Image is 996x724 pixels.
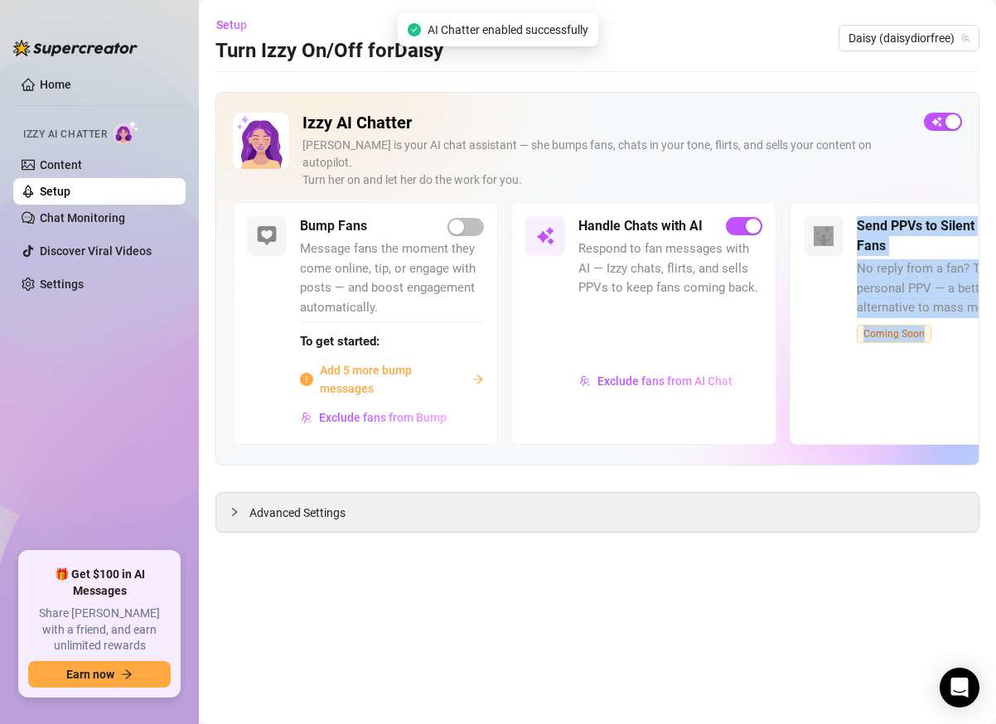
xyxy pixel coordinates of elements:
[300,334,380,349] strong: To get started:
[40,158,82,171] a: Content
[28,606,171,654] span: Share [PERSON_NAME] with a friend, and earn unlimited rewards
[597,374,732,388] span: Exclude fans from AI Chat
[301,412,312,423] img: svg%3e
[233,113,289,169] img: Izzy AI Chatter
[249,504,346,522] span: Advanced Settings
[121,668,133,680] span: arrow-right
[960,33,970,43] span: team
[300,373,313,386] span: info-circle
[302,137,911,189] div: [PERSON_NAME] is your AI chat assistant — she bumps fans, chats in your tone, flirts, and sells y...
[230,503,249,521] div: collapsed
[40,278,84,291] a: Settings
[28,567,171,599] span: 🎁 Get $100 in AI Messages
[23,127,107,142] span: Izzy AI Chatter
[300,404,447,431] button: Exclude fans from Bump
[215,12,260,38] button: Setup
[114,120,139,144] img: AI Chatter
[28,661,171,688] button: Earn nowarrow-right
[578,216,703,236] h5: Handle Chats with AI
[579,375,591,387] img: svg%3e
[578,239,762,298] span: Respond to fan messages with AI — Izzy chats, flirts, and sells PPVs to keep fans coming back.
[319,411,447,424] span: Exclude fans from Bump
[472,374,484,385] span: arrow-right
[40,244,152,258] a: Discover Viral Videos
[578,368,733,394] button: Exclude fans from AI Chat
[814,226,834,246] img: svg%3e
[66,668,114,681] span: Earn now
[230,507,239,517] span: collapsed
[302,113,911,133] h2: Izzy AI Chatter
[857,325,931,343] span: Coming Soon
[13,40,138,56] img: logo-BBDzfeDw.svg
[216,18,247,31] span: Setup
[215,38,443,65] h3: Turn Izzy On/Off for Daisy
[320,361,466,398] span: Add 5 more bump messages
[257,226,277,246] img: svg%3e
[40,211,125,224] a: Chat Monitoring
[40,185,70,198] a: Setup
[40,78,71,91] a: Home
[408,23,421,36] span: check-circle
[300,216,367,236] h5: Bump Fans
[940,668,979,707] div: Open Intercom Messenger
[849,26,969,51] span: Daisy (daisydiorfree)
[428,21,588,39] span: AI Chatter enabled successfully
[300,239,484,317] span: Message fans the moment they come online, tip, or engage with posts — and boost engagement automa...
[535,226,555,246] img: svg%3e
